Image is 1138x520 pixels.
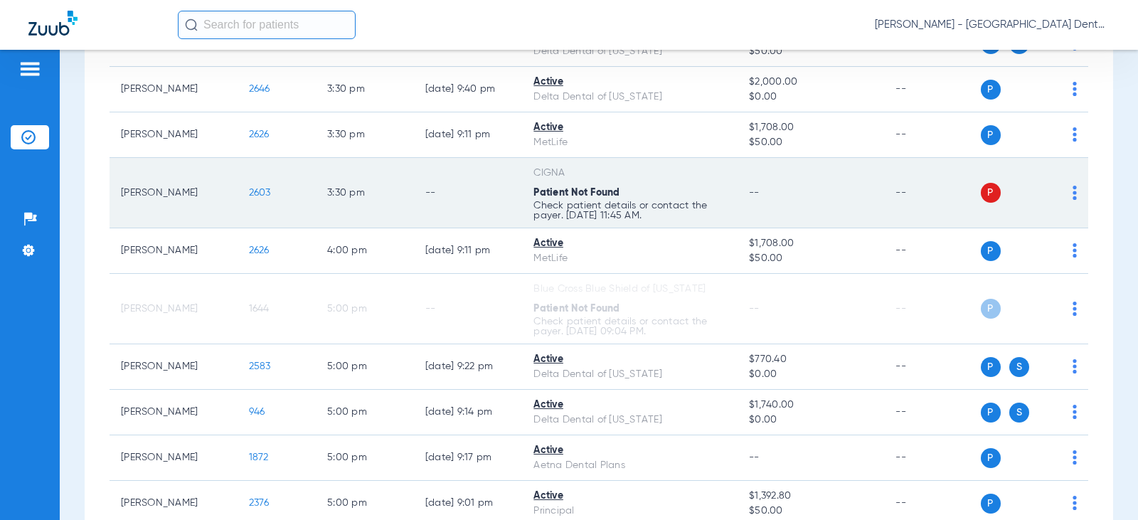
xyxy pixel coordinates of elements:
td: -- [884,435,980,481]
span: $1,392.80 [749,489,873,504]
td: [PERSON_NAME] [110,67,238,112]
img: group-dot-blue.svg [1073,243,1077,258]
img: group-dot-blue.svg [1073,405,1077,419]
td: -- [884,274,980,344]
td: -- [884,112,980,158]
div: Active [533,75,726,90]
td: [PERSON_NAME] [110,390,238,435]
td: [DATE] 9:11 PM [414,228,522,274]
td: 3:30 PM [316,158,414,228]
span: S [1009,403,1029,423]
div: Active [533,489,726,504]
td: 5:00 PM [316,435,414,481]
span: 2646 [249,84,270,94]
div: Principal [533,504,726,519]
td: [DATE] 9:22 PM [414,344,522,390]
td: 3:30 PM [316,112,414,158]
input: Search for patients [178,11,356,39]
td: 3:30 PM [316,67,414,112]
td: [DATE] 9:11 PM [414,112,522,158]
span: [PERSON_NAME] - [GEOGRAPHIC_DATA] Dental Care [875,18,1110,32]
span: Patient Not Found [533,304,619,314]
span: 1644 [249,304,270,314]
span: Patient Not Found [533,188,619,198]
span: P [981,357,1001,377]
span: $0.00 [749,367,873,382]
img: group-dot-blue.svg [1073,450,1077,465]
img: Search Icon [185,18,198,31]
span: -- [749,452,760,462]
td: [PERSON_NAME] [110,274,238,344]
span: 2626 [249,129,270,139]
div: Aetna Dental Plans [533,458,726,473]
td: -- [884,344,980,390]
span: $50.00 [749,251,873,266]
div: Delta Dental of [US_STATE] [533,367,726,382]
td: -- [414,158,522,228]
td: -- [884,228,980,274]
div: MetLife [533,135,726,150]
td: [PERSON_NAME] [110,112,238,158]
span: S [1009,357,1029,377]
div: Active [533,352,726,367]
td: [PERSON_NAME] [110,228,238,274]
span: 2583 [249,361,271,371]
span: $50.00 [749,504,873,519]
td: -- [884,158,980,228]
span: P [981,80,1001,100]
td: [DATE] 9:17 PM [414,435,522,481]
div: Active [533,120,726,135]
td: [DATE] 9:14 PM [414,390,522,435]
td: [PERSON_NAME] [110,344,238,390]
img: Zuub Logo [28,11,78,36]
td: 5:00 PM [316,344,414,390]
span: $50.00 [749,44,873,59]
span: $0.00 [749,90,873,105]
div: MetLife [533,251,726,266]
td: 5:00 PM [316,274,414,344]
img: group-dot-blue.svg [1073,82,1077,96]
span: 2626 [249,245,270,255]
img: group-dot-blue.svg [1073,359,1077,373]
span: $0.00 [749,413,873,428]
div: Active [533,398,726,413]
td: [PERSON_NAME] [110,435,238,481]
td: 4:00 PM [316,228,414,274]
div: Blue Cross Blue Shield of [US_STATE] [533,282,726,297]
div: Delta Dental of [US_STATE] [533,413,726,428]
span: P [981,494,1001,514]
span: P [981,241,1001,261]
img: group-dot-blue.svg [1073,127,1077,142]
span: -- [749,304,760,314]
span: -- [749,188,760,198]
div: Delta Dental of [US_STATE] [533,44,726,59]
p: Check patient details or contact the payer. [DATE] 11:45 AM. [533,201,726,221]
div: Active [533,236,726,251]
div: Active [533,443,726,458]
td: -- [884,390,980,435]
span: 946 [249,407,265,417]
span: $1,708.00 [749,236,873,251]
span: 1872 [249,452,269,462]
span: P [981,299,1001,319]
img: group-dot-blue.svg [1073,496,1077,510]
td: [DATE] 9:40 PM [414,67,522,112]
td: -- [884,67,980,112]
span: 2376 [249,498,270,508]
img: group-dot-blue.svg [1073,302,1077,316]
span: $2,000.00 [749,75,873,90]
span: P [981,183,1001,203]
span: $1,708.00 [749,120,873,135]
td: [PERSON_NAME] [110,158,238,228]
img: group-dot-blue.svg [1073,186,1077,200]
span: P [981,403,1001,423]
span: P [981,448,1001,468]
td: -- [414,274,522,344]
div: Delta Dental of [US_STATE] [533,90,726,105]
img: hamburger-icon [18,60,41,78]
span: P [981,125,1001,145]
span: $770.40 [749,352,873,367]
p: Check patient details or contact the payer. [DATE] 09:04 PM. [533,317,726,336]
td: 5:00 PM [316,390,414,435]
div: CIGNA [533,166,726,181]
